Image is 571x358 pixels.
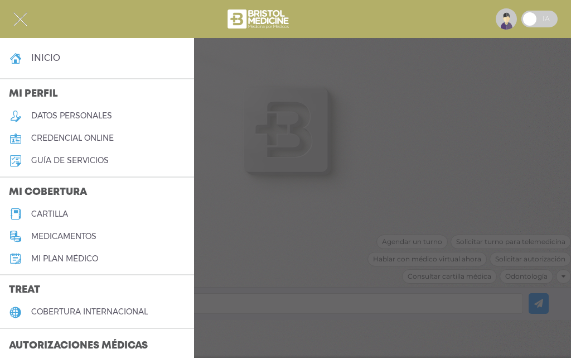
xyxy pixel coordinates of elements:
h5: medicamentos [31,232,96,241]
h5: cobertura internacional [31,307,148,317]
h5: Mi plan médico [31,254,98,264]
h5: credencial online [31,133,114,143]
h4: inicio [31,52,60,63]
h5: datos personales [31,111,112,121]
img: Cober_menu-close-white.svg [13,12,27,26]
h5: guía de servicios [31,156,109,165]
img: profile-placeholder.svg [496,8,517,30]
h5: cartilla [31,209,68,219]
img: bristol-medicine-blanco.png [226,6,292,32]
